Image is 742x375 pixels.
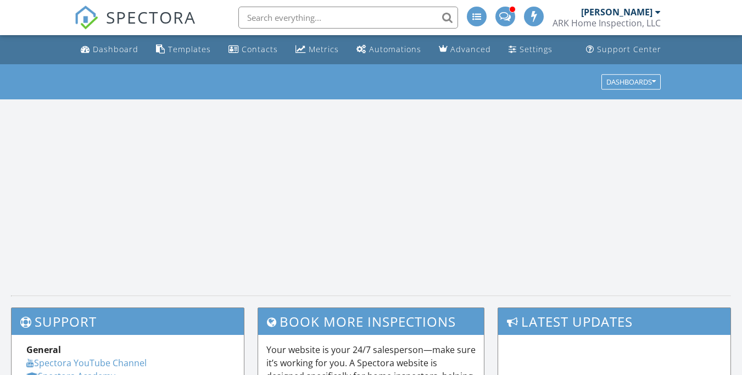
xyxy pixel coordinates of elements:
[504,40,557,60] a: Settings
[434,40,495,60] a: Advanced
[520,44,553,54] div: Settings
[74,15,196,38] a: SPECTORA
[106,5,196,29] span: SPECTORA
[152,40,215,60] a: Templates
[597,44,661,54] div: Support Center
[168,44,211,54] div: Templates
[581,7,652,18] div: [PERSON_NAME]
[309,44,339,54] div: Metrics
[450,44,491,54] div: Advanced
[26,344,61,356] strong: General
[553,18,661,29] div: ARK Home Inspection, LLC
[369,44,421,54] div: Automations
[582,40,666,60] a: Support Center
[606,78,656,86] div: Dashboards
[74,5,98,30] img: The Best Home Inspection Software - Spectora
[12,308,244,335] h3: Support
[242,44,278,54] div: Contacts
[258,308,484,335] h3: Book More Inspections
[352,40,426,60] a: Automations (Advanced)
[224,40,282,60] a: Contacts
[238,7,458,29] input: Search everything...
[498,308,730,335] h3: Latest Updates
[76,40,143,60] a: Dashboard
[26,357,147,369] a: Spectora YouTube Channel
[291,40,343,60] a: Metrics
[93,44,138,54] div: Dashboard
[601,74,661,89] button: Dashboards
